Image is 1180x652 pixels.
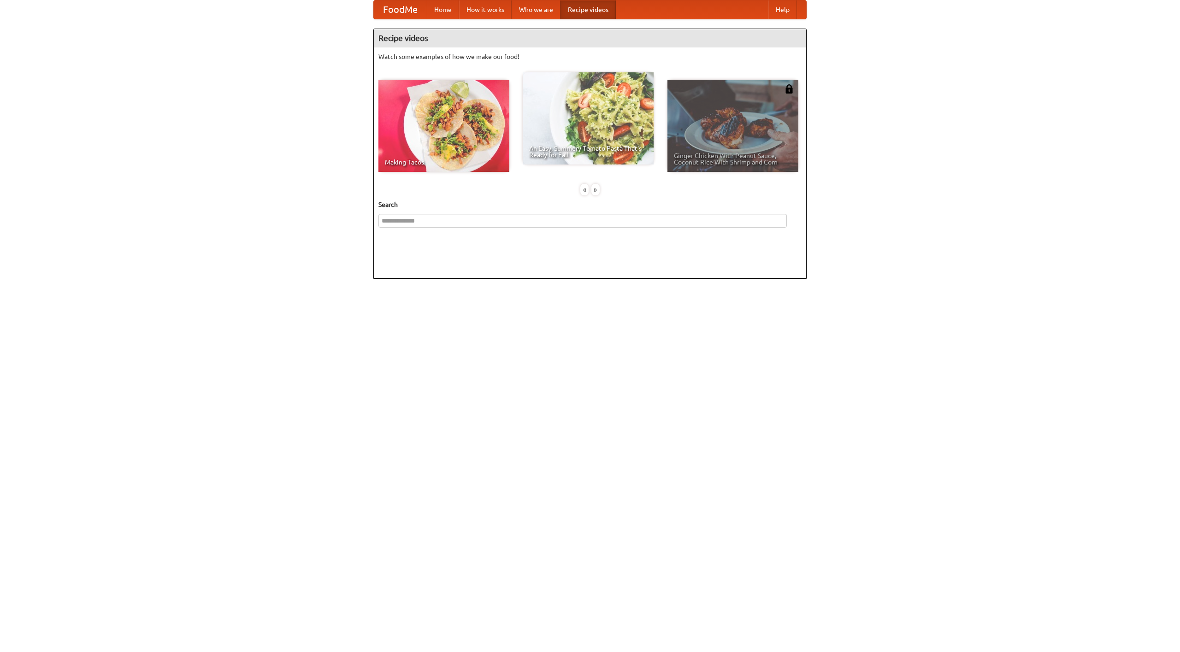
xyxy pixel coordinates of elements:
a: Making Tacos [378,80,509,172]
h4: Recipe videos [374,29,806,47]
div: » [591,184,600,195]
a: How it works [459,0,512,19]
a: Who we are [512,0,560,19]
h5: Search [378,200,802,209]
img: 483408.png [785,84,794,94]
span: An Easy, Summery Tomato Pasta That's Ready for Fall [529,145,647,158]
a: An Easy, Summery Tomato Pasta That's Ready for Fall [523,72,654,164]
a: Recipe videos [560,0,616,19]
a: Home [427,0,459,19]
span: Making Tacos [385,159,503,165]
a: FoodMe [374,0,427,19]
p: Watch some examples of how we make our food! [378,52,802,61]
div: « [580,184,589,195]
a: Help [768,0,797,19]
